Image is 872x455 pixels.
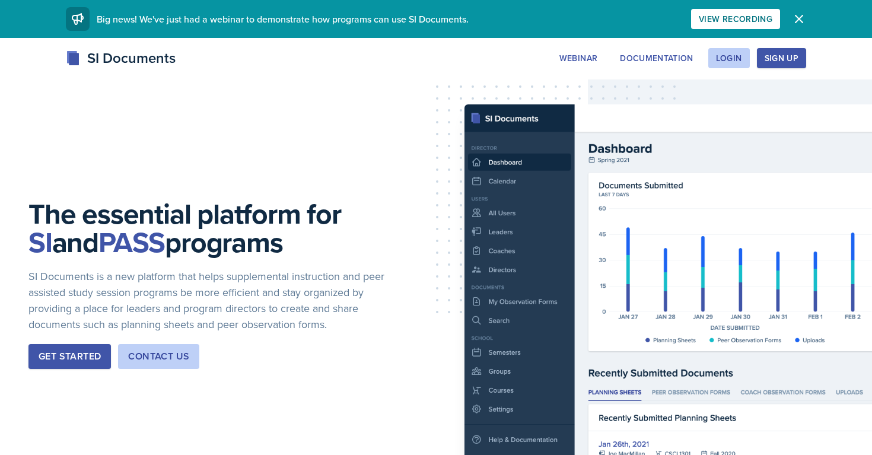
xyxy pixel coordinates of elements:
div: Webinar [559,53,597,63]
button: Login [708,48,750,68]
button: View Recording [691,9,780,29]
button: Webinar [552,48,605,68]
div: View Recording [699,14,772,24]
button: Get Started [28,344,111,369]
button: Sign Up [757,48,806,68]
div: Get Started [39,349,101,364]
div: SI Documents [66,47,176,69]
div: Sign Up [765,53,798,63]
button: Documentation [612,48,701,68]
button: Contact Us [118,344,199,369]
div: Login [716,53,742,63]
span: Big news! We've just had a webinar to demonstrate how programs can use SI Documents. [97,12,469,26]
div: Contact Us [128,349,189,364]
div: Documentation [620,53,693,63]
